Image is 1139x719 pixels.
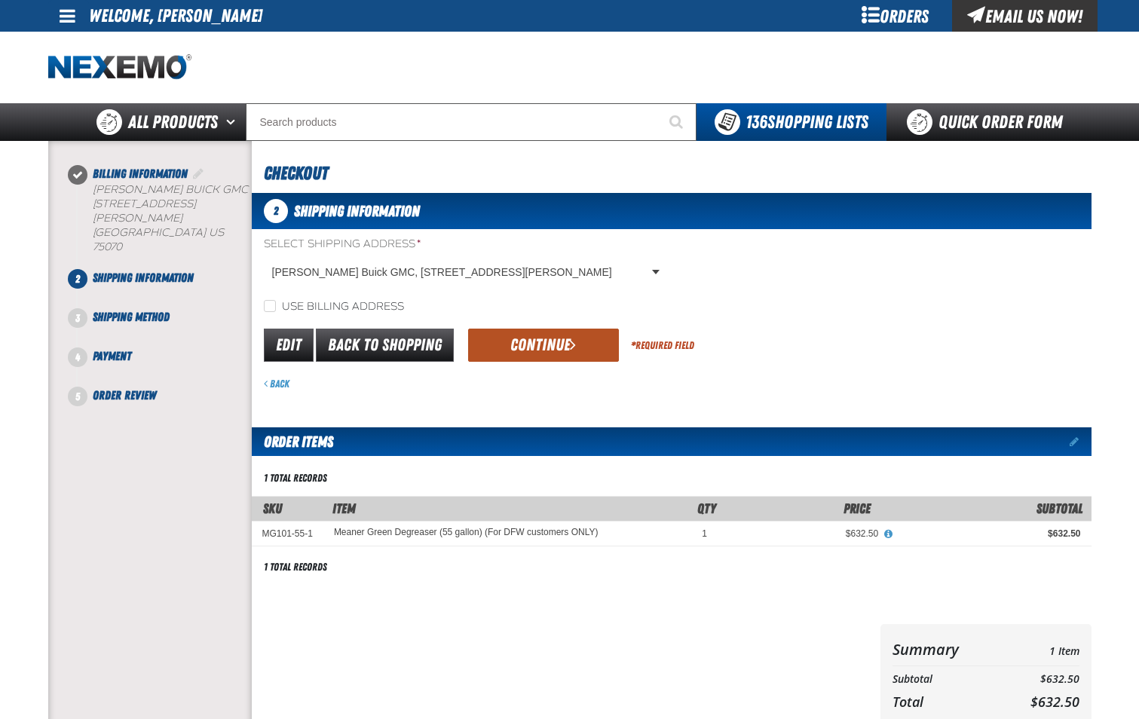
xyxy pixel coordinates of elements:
span: Shipping Information [294,202,420,220]
div: Required Field [631,338,694,353]
div: 1 total records [264,471,327,485]
td: 1 Item [1000,636,1079,662]
span: 5 [68,387,87,406]
span: Order Review [93,388,156,402]
span: Subtotal [1036,500,1082,516]
span: [GEOGRAPHIC_DATA] [93,226,206,239]
div: $632.50 [899,528,1080,540]
td: MG101-55-1 [252,521,323,546]
img: Nexemo logo [48,54,191,81]
span: Item [332,500,356,516]
li: Shipping Method. Step 3 of 5. Not Completed [78,308,252,347]
a: Edit items [1070,436,1092,447]
span: Shopping Lists [746,112,868,133]
span: [PERSON_NAME] [93,212,182,225]
li: Order Review. Step 5 of 5. Not Completed [78,387,252,405]
td: $632.50 [1000,669,1079,690]
input: Use billing address [264,300,276,312]
li: Billing Information. Step 1 of 5. Completed [78,165,252,269]
a: Meaner Green Degreaser (55 gallon) (For DFW customers ONLY) [334,528,599,538]
span: [STREET_ADDRESS] [93,197,196,210]
span: $632.50 [1030,693,1079,711]
input: Search [246,103,697,141]
th: Subtotal [893,669,1000,690]
label: Select Shipping Address [264,237,666,252]
button: View All Prices for Meaner Green Degreaser (55 gallon) (For DFW customers ONLY) [878,528,898,541]
span: Price [844,500,871,516]
label: Use billing address [264,300,404,314]
a: Back to Shopping [316,329,454,362]
span: Payment [93,349,131,363]
a: Edit Billing Information [191,167,206,181]
button: Continue [468,329,619,362]
span: US [209,226,224,239]
span: 2 [264,199,288,223]
span: Shipping Method [93,310,170,324]
th: Summary [893,636,1000,662]
span: [PERSON_NAME] Buick GMC, [STREET_ADDRESS][PERSON_NAME] [272,265,649,280]
li: Payment. Step 4 of 5. Not Completed [78,347,252,387]
button: Start Searching [659,103,697,141]
span: Checkout [264,163,328,184]
button: You have 136 Shopping Lists. Open to view details [697,103,886,141]
bdo: 75070 [93,240,122,253]
span: 2 [68,269,87,289]
strong: 136 [746,112,767,133]
span: All Products [128,109,218,136]
span: 3 [68,308,87,328]
div: $632.50 [728,528,878,540]
span: Qty [697,500,716,516]
a: Home [48,54,191,81]
li: Shipping Information. Step 2 of 5. Not Completed [78,269,252,308]
a: Quick Order Form [886,103,1091,141]
span: Billing Information [93,167,188,181]
div: 1 total records [264,560,327,574]
span: 1 [702,528,707,539]
th: Total [893,690,1000,714]
h2: Order Items [252,427,333,456]
a: Edit [264,329,314,362]
span: Shipping Information [93,271,194,285]
span: [PERSON_NAME] Buick GMC [93,183,248,196]
span: 4 [68,347,87,367]
a: Back [264,378,289,390]
nav: Checkout steps. Current step is Shipping Information. Step 2 of 5 [66,165,252,405]
button: Open All Products pages [221,103,246,141]
a: SKU [263,500,282,516]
